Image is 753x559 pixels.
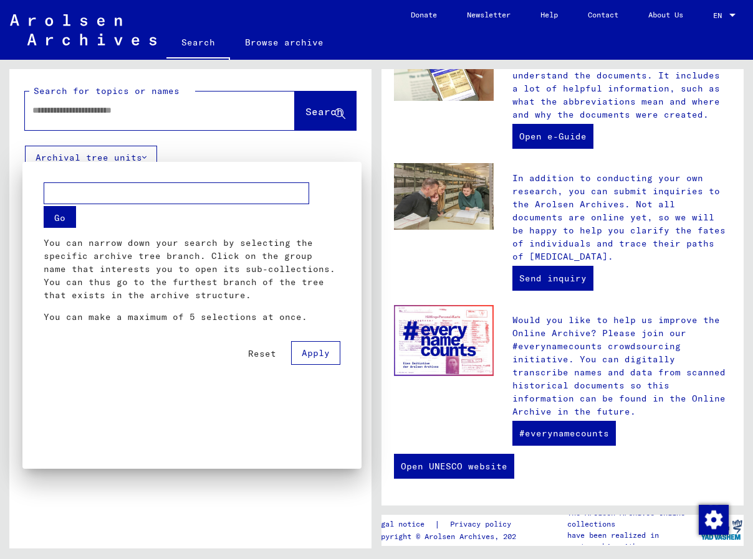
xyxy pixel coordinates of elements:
p: You can narrow down your search by selecting the specific archive tree branch. Click on the group... [44,237,340,302]
p: You can make a maximum of 5 selections at once. [44,311,340,324]
button: Go [44,206,76,228]
button: Reset [238,342,286,365]
img: Change consent [699,505,729,535]
span: Reset [248,348,276,359]
button: Apply [291,341,340,365]
span: Apply [302,347,330,359]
